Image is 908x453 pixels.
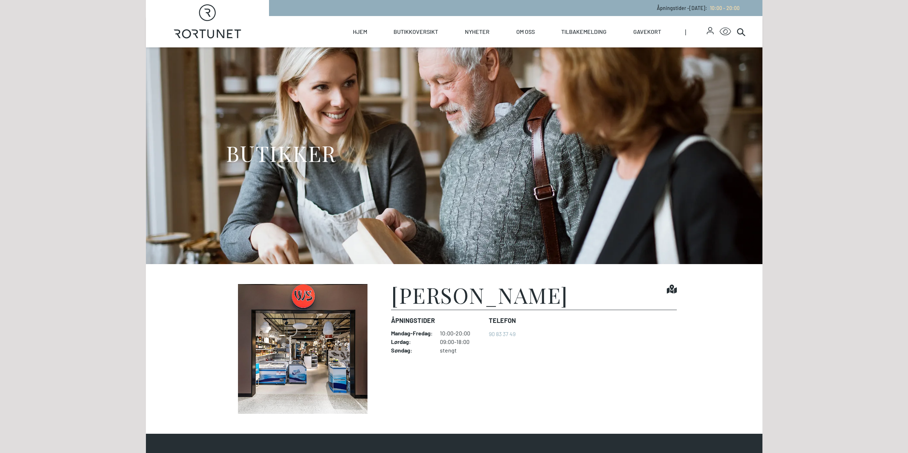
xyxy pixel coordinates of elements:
[440,330,483,337] dd: 10:00-20:00
[391,284,568,305] h1: [PERSON_NAME]
[391,338,433,345] dt: Lørdag :
[391,330,433,337] dt: Mandag - Fredag :
[440,338,483,345] dd: 09:00-18:00
[440,347,483,354] dd: stengt
[685,16,707,47] span: |
[391,347,433,354] dt: Søndag :
[489,316,516,325] dt: Telefon
[391,316,483,325] dt: Åpningstider
[633,16,661,47] a: Gavekort
[657,4,740,12] p: Åpningstider - [DATE] :
[465,16,489,47] a: Nyheter
[489,330,516,337] a: 90 83 37 49
[394,16,438,47] a: Butikkoversikt
[710,5,740,11] span: 10:00 - 20:00
[707,5,740,11] a: 10:00 - 20:00
[516,16,535,47] a: Om oss
[720,26,731,37] button: Open Accessibility Menu
[561,16,607,47] a: Tilbakemelding
[226,140,336,166] h1: BUTIKKER
[353,16,367,47] a: Hjem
